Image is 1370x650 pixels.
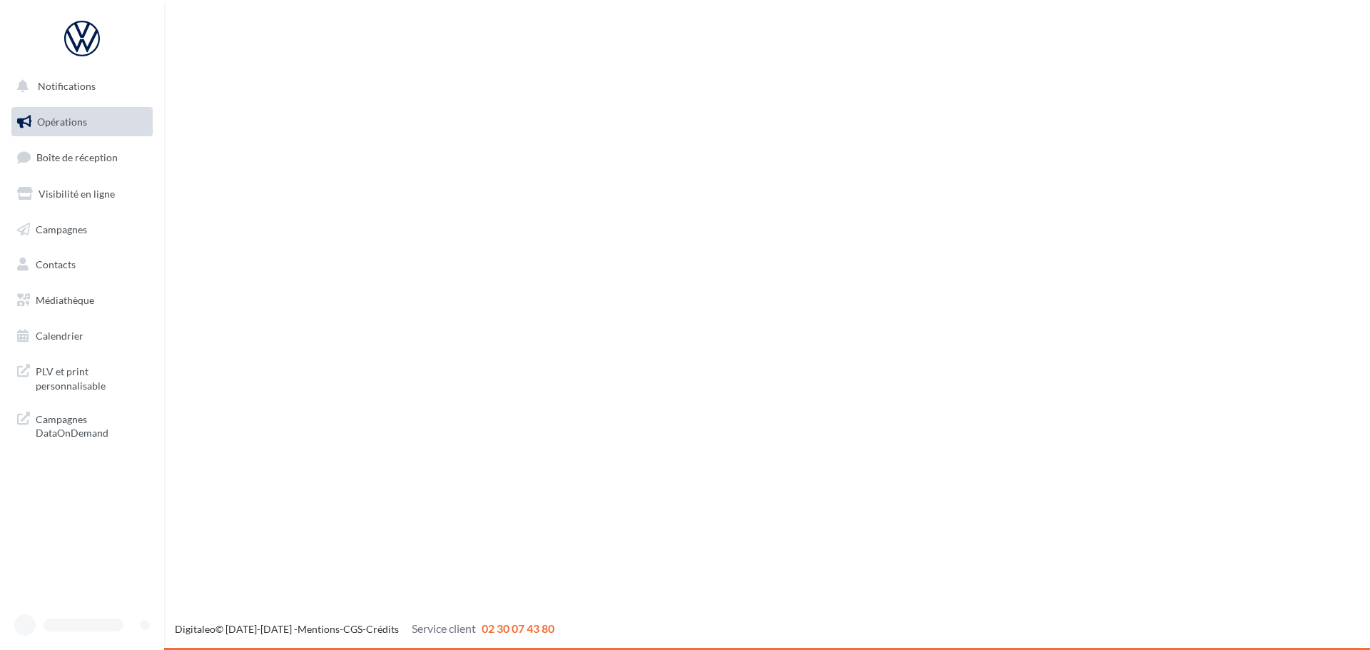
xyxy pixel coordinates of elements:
a: Mentions [298,623,340,635]
span: Calendrier [36,330,83,342]
span: 02 30 07 43 80 [482,621,554,635]
a: Campagnes [9,215,156,245]
span: Service client [412,621,476,635]
button: Notifications [9,71,150,101]
span: Campagnes DataOnDemand [36,410,147,440]
a: Médiathèque [9,285,156,315]
a: PLV et print personnalisable [9,356,156,398]
span: Contacts [36,258,76,270]
a: Crédits [366,623,399,635]
span: Opérations [37,116,87,128]
a: Contacts [9,250,156,280]
a: Visibilité en ligne [9,179,156,209]
span: © [DATE]-[DATE] - - - [175,623,554,635]
a: Boîte de réception [9,142,156,173]
a: Opérations [9,107,156,137]
a: Campagnes DataOnDemand [9,404,156,446]
a: Digitaleo [175,623,215,635]
span: Médiathèque [36,294,94,306]
span: Boîte de réception [36,151,118,163]
span: Campagnes [36,223,87,235]
span: PLV et print personnalisable [36,362,147,392]
a: Calendrier [9,321,156,351]
span: Notifications [38,80,96,92]
span: Visibilité en ligne [39,188,115,200]
a: CGS [343,623,362,635]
